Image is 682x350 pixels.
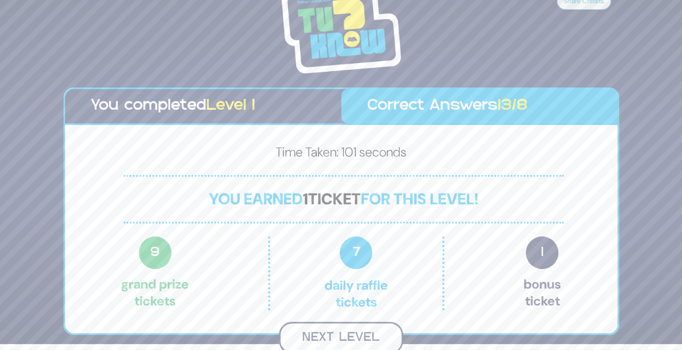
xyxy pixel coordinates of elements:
span: 13/8 [498,99,528,113]
p: Daily Raffle tickets [293,236,419,310]
span: 1 [303,189,308,209]
span: 9 [139,236,171,269]
span: ticket [308,189,361,209]
p: Bonus ticket [524,236,561,310]
p: Grand Prize tickets [121,236,189,310]
p: Time Taken: 101 seconds [82,142,600,166]
span: Level 1 [206,99,255,113]
span: 7 [340,236,372,269]
span: 1 [526,236,558,269]
p: You completed [91,95,315,118]
span: You earned for this level! [209,189,479,209]
p: Correct Answers [367,95,591,118]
